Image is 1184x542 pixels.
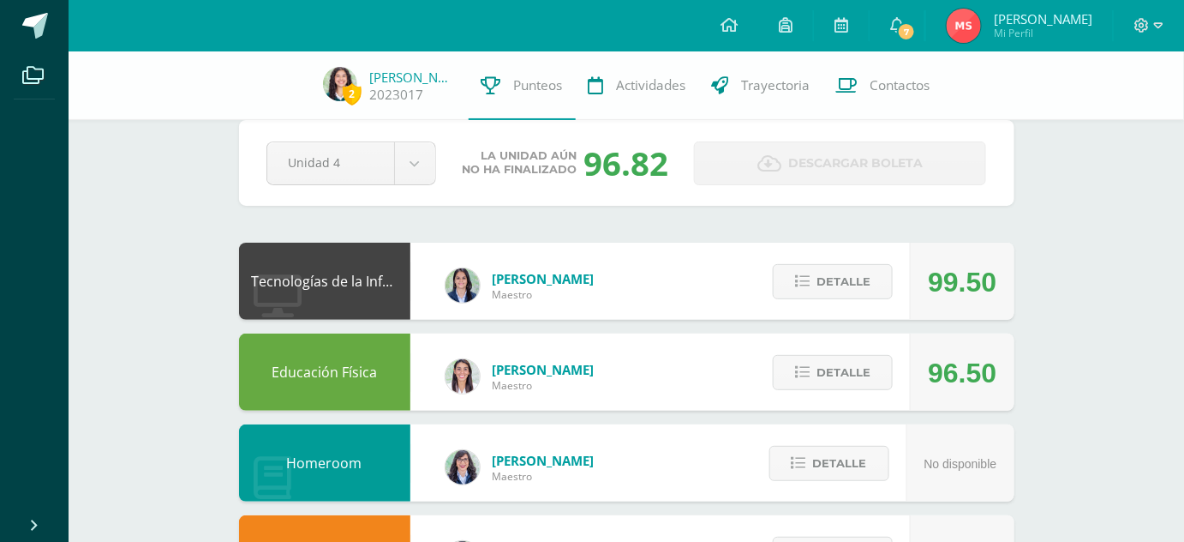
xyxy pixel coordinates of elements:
span: Punteos [514,76,563,94]
a: Contactos [823,51,943,120]
div: Tecnologías de la Información y Comunicación: Computación [239,243,410,320]
span: Descargar boleta [788,142,923,184]
span: Detalle [816,266,870,298]
button: Detalle [773,355,893,390]
span: Detalle [813,448,867,479]
span: Maestro [493,287,595,302]
img: 7489ccb779e23ff9f2c3e89c21f82ed0.png [445,268,480,303]
span: Maestro [493,378,595,393]
div: 99.50 [928,244,996,321]
img: fb703a472bdb86d4ae91402b7cff009e.png [947,9,981,43]
a: Actividades [576,51,699,120]
div: 96.82 [583,141,668,185]
div: Homeroom [239,425,410,502]
button: Detalle [773,264,893,299]
img: 68dbb99899dc55733cac1a14d9d2f825.png [445,359,480,394]
span: [PERSON_NAME] [493,361,595,378]
span: No disponible [924,457,997,471]
a: Unidad 4 [267,142,435,184]
span: Mi Perfil [994,26,1092,40]
a: Trayectoria [699,51,823,120]
span: Detalle [816,357,870,388]
span: La unidad aún no ha finalizado [462,149,577,177]
span: 7 [897,22,916,41]
span: [PERSON_NAME] [493,270,595,287]
span: Unidad 4 [289,142,373,183]
span: Maestro [493,469,595,484]
img: 6e225fc003bfcfe63679bea112e55f59.png [323,67,357,101]
span: [PERSON_NAME] [493,452,595,469]
span: 2 [343,83,362,105]
a: [PERSON_NAME] [370,69,456,86]
button: Detalle [769,446,889,481]
span: Contactos [870,76,930,94]
img: 01c6c64f30021d4204c203f22eb207bb.png [445,450,480,485]
span: Trayectoria [742,76,810,94]
a: Punteos [469,51,576,120]
a: 2023017 [370,86,424,104]
div: 96.50 [928,334,996,412]
span: Actividades [617,76,686,94]
span: [PERSON_NAME] [994,10,1092,27]
div: Educación Física [239,334,410,411]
